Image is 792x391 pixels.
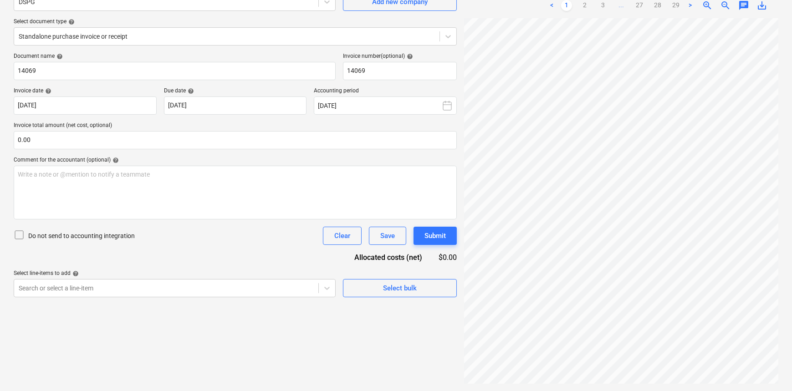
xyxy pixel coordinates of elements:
span: help [43,88,51,94]
p: Do not send to accounting integration [28,231,135,240]
iframe: Chat Widget [746,347,792,391]
button: Save [369,227,406,245]
div: Select line-items to add [14,270,336,277]
input: Document name [14,62,336,80]
input: Invoice number [343,62,457,80]
span: help [186,88,194,94]
span: help [71,270,79,277]
p: Accounting period [314,87,457,96]
div: Due date [164,87,307,95]
div: Comment for the accountant (optional) [14,157,457,164]
div: Invoice number (optional) [343,53,457,60]
input: Due date not specified [164,96,307,115]
div: Clear [334,230,350,242]
div: Submit [424,230,446,242]
span: help [405,53,413,60]
button: Select bulk [343,279,457,297]
div: $0.00 [437,252,457,263]
button: [DATE] [314,96,457,115]
span: help [55,53,63,60]
div: Select document type [14,18,457,25]
button: Clear [323,227,362,245]
div: Document name [14,53,336,60]
span: help [66,19,75,25]
input: Invoice total amount (net cost, optional) [14,131,457,149]
span: help [111,157,119,163]
div: Select bulk [383,282,417,294]
div: Save [380,230,395,242]
div: Invoice date [14,87,157,95]
p: Invoice total amount (net cost, optional) [14,122,457,131]
input: Invoice date not specified [14,96,157,115]
button: Submit [414,227,457,245]
div: Allocated costs (net) [338,252,437,263]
